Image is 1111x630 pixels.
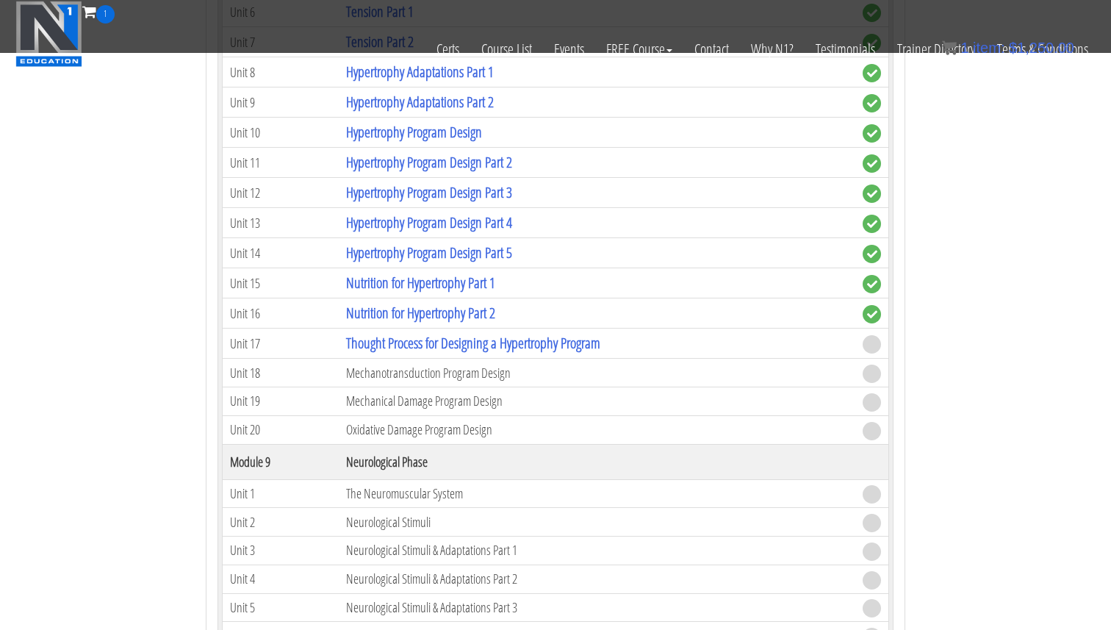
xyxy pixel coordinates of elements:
[223,593,339,622] td: Unit 5
[346,333,600,353] a: Thought Process for Designing a Hypertrophy Program
[346,303,495,323] a: Nutrition for Hypertrophy Part 2
[1009,40,1017,56] span: $
[346,212,512,232] a: Hypertrophy Program Design Part 4
[223,87,339,118] td: Unit 9
[425,24,470,75] a: Certs
[863,154,881,173] span: complete
[863,215,881,233] span: complete
[223,415,339,444] td: Unit 20
[346,273,495,293] a: Nutrition for Hypertrophy Part 1
[960,40,968,56] span: 1
[223,444,339,479] th: Module 9
[339,593,855,622] td: Neurological Stimuli & Adaptations Part 3
[223,387,339,416] td: Unit 19
[346,122,482,142] a: Hypertrophy Program Design
[1009,40,1074,56] bdi: 1,250.00
[942,40,1074,56] a: 1 item: $1,250.00
[223,178,339,208] td: Unit 12
[863,94,881,112] span: complete
[863,185,881,203] span: complete
[223,508,339,537] td: Unit 2
[15,1,82,67] img: n1-education
[339,387,855,416] td: Mechanical Damage Program Design
[223,479,339,508] td: Unit 1
[223,537,339,565] td: Unit 3
[223,565,339,593] td: Unit 4
[223,298,339,329] td: Unit 16
[339,508,855,537] td: Neurological Stimuli
[805,24,886,75] a: Testimonials
[223,329,339,359] td: Unit 17
[339,479,855,508] td: The Neuromuscular System
[683,24,740,75] a: Contact
[339,537,855,565] td: Neurological Stimuli & Adaptations Part 1
[986,24,1099,75] a: Terms & Conditions
[339,359,855,387] td: Mechanotransduction Program Design
[543,24,595,75] a: Events
[942,40,957,55] img: icon11.png
[223,359,339,387] td: Unit 18
[223,238,339,268] td: Unit 14
[863,305,881,323] span: complete
[96,5,115,24] span: 1
[740,24,805,75] a: Why N1?
[339,565,855,593] td: Neurological Stimuli & Adaptations Part 2
[863,275,881,293] span: complete
[223,118,339,148] td: Unit 10
[346,92,494,112] a: Hypertrophy Adaptations Part 2
[223,268,339,298] td: Unit 15
[346,182,512,202] a: Hypertrophy Program Design Part 3
[470,24,543,75] a: Course List
[863,124,881,143] span: complete
[863,245,881,263] span: complete
[339,415,855,444] td: Oxidative Damage Program Design
[339,444,855,479] th: Neurological Phase
[346,152,512,172] a: Hypertrophy Program Design Part 2
[973,40,1004,56] span: item:
[886,24,986,75] a: Trainer Directory
[223,148,339,178] td: Unit 11
[595,24,683,75] a: FREE Course
[346,243,512,262] a: Hypertrophy Program Design Part 5
[82,1,115,21] a: 1
[223,208,339,238] td: Unit 13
